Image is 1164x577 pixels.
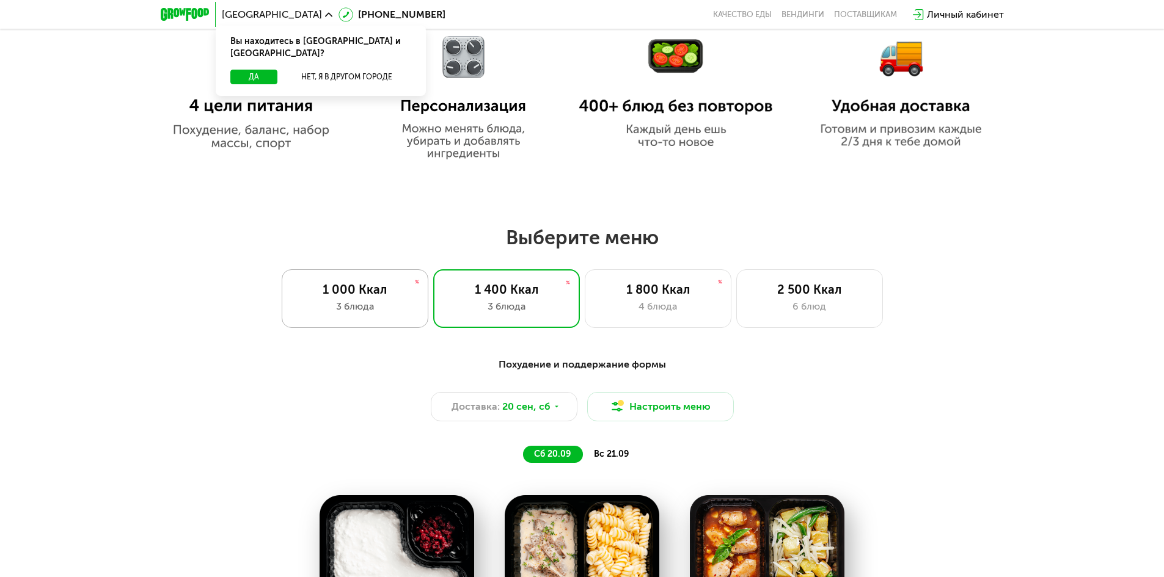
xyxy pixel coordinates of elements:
[230,70,277,84] button: Да
[39,225,1125,250] h2: Выберите меню
[749,299,870,314] div: 6 блюд
[339,7,445,22] a: [PHONE_NUMBER]
[834,10,897,20] div: поставщикам
[594,449,629,459] span: вс 21.09
[452,399,500,414] span: Доставка:
[446,282,567,297] div: 1 400 Ккал
[221,357,944,372] div: Похудение и поддержание формы
[749,282,870,297] div: 2 500 Ккал
[598,299,719,314] div: 4 блюда
[295,299,415,314] div: 3 блюда
[222,10,322,20] span: [GEOGRAPHIC_DATA]
[216,26,426,70] div: Вы находитесь в [GEOGRAPHIC_DATA] и [GEOGRAPHIC_DATA]?
[295,282,415,297] div: 1 000 Ккал
[534,449,571,459] span: сб 20.09
[781,10,824,20] a: Вендинги
[713,10,772,20] a: Качество еды
[927,7,1004,22] div: Личный кабинет
[598,282,719,297] div: 1 800 Ккал
[282,70,411,84] button: Нет, я в другом городе
[587,392,734,421] button: Настроить меню
[446,299,567,314] div: 3 блюда
[502,399,551,414] span: 20 сен, сб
